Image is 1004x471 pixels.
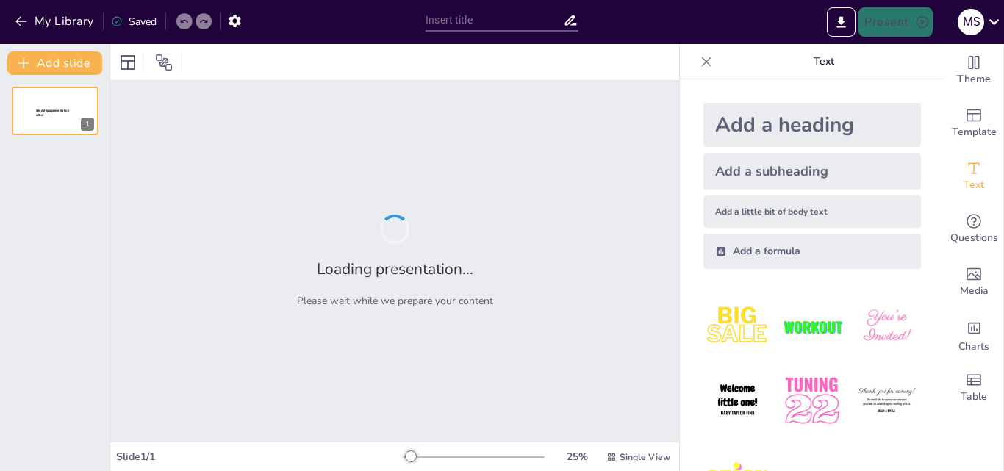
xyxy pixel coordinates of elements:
button: Add slide [7,51,102,75]
div: Slide 1 / 1 [116,450,404,464]
div: Layout [116,51,140,74]
div: 1 [81,118,94,131]
div: Get real-time input from your audience [944,203,1003,256]
span: Position [155,54,173,71]
div: Add a subheading [703,153,921,190]
div: Add a heading [703,103,921,147]
span: Questions [950,230,998,246]
div: Add a table [944,362,1003,414]
input: Insert title [426,10,563,31]
span: Text [964,177,984,193]
span: Sendsteps presentation editor [36,109,69,117]
span: Single View [620,451,670,463]
button: M S [958,7,984,37]
img: 6.jpeg [853,367,921,435]
h2: Loading presentation... [317,259,473,279]
span: Template [952,124,997,140]
button: Present [858,7,932,37]
img: 4.jpeg [703,367,772,435]
img: 2.jpeg [778,292,846,361]
div: 25 % [559,450,595,464]
p: Please wait while we prepare your content [297,294,493,308]
img: 3.jpeg [853,292,921,361]
div: M S [958,9,984,35]
div: Change the overall theme [944,44,1003,97]
span: Charts [958,339,989,355]
div: Add charts and graphs [944,309,1003,362]
div: Add text boxes [944,150,1003,203]
img: 5.jpeg [778,367,846,435]
div: 1 [12,87,98,135]
p: Text [718,44,930,79]
span: Theme [957,71,991,87]
span: Table [961,389,987,405]
img: 1.jpeg [703,292,772,361]
span: Media [960,283,989,299]
div: Saved [111,15,157,29]
button: My Library [11,10,100,33]
div: Add images, graphics, shapes or video [944,256,1003,309]
div: Add ready made slides [944,97,1003,150]
div: Add a little bit of body text [703,195,921,228]
div: Add a formula [703,234,921,269]
button: Export to PowerPoint [827,7,856,37]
